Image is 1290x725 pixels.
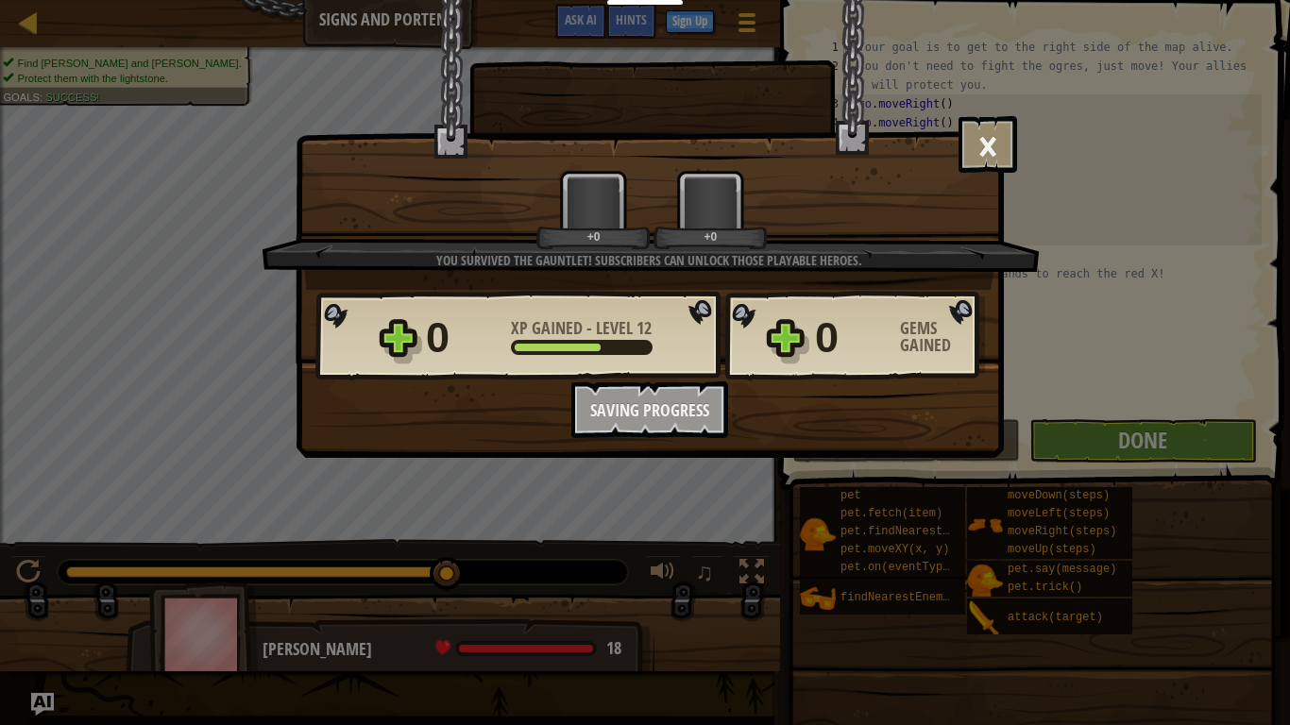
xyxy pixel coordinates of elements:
[637,316,652,340] span: 12
[511,316,586,340] span: XP Gained
[815,308,889,368] div: 0
[511,320,652,337] div: -
[900,320,985,354] div: Gems Gained
[426,308,500,368] div: 0
[592,316,637,340] span: Level
[540,229,647,244] div: +0
[657,229,764,244] div: +0
[351,251,947,270] div: You survived the gauntlet! Subscribers can unlock those playable heroes.
[959,116,1017,173] button: ×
